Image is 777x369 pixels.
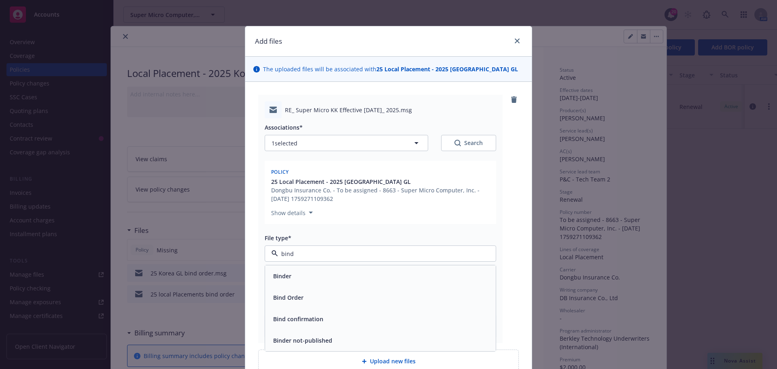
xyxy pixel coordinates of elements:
[265,234,291,242] span: File type*
[278,250,480,258] input: Filter by keyword
[273,272,291,280] button: Binder
[273,293,304,302] button: Bind Order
